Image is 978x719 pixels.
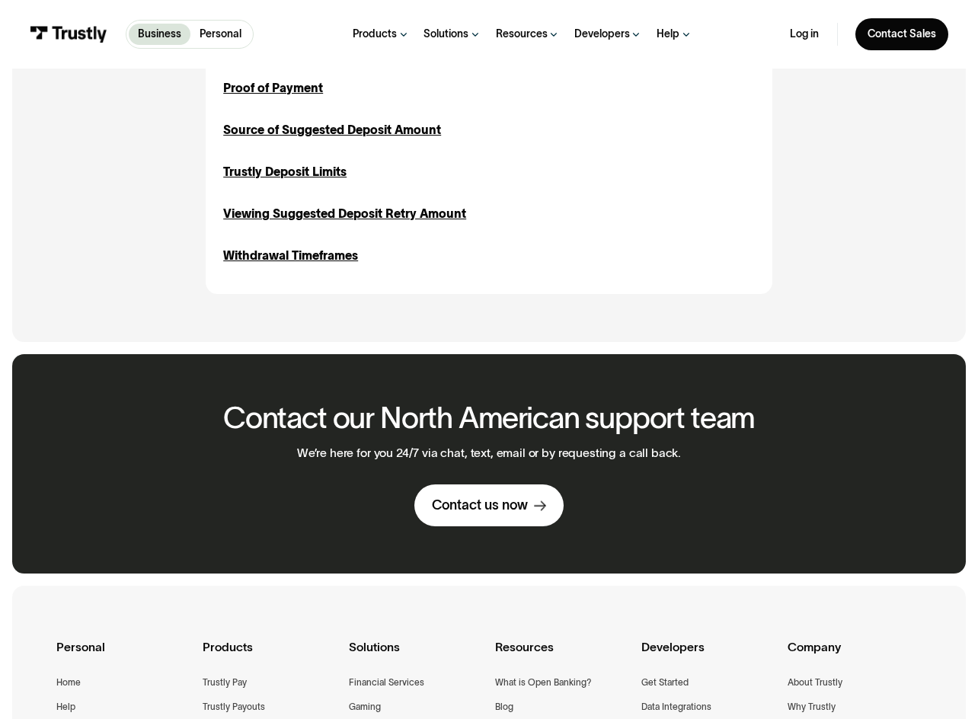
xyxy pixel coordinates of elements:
div: Developers [641,638,775,675]
div: Contact Sales [868,27,936,41]
div: Resources [495,638,629,675]
div: Products [353,27,397,41]
div: Products [203,638,337,675]
p: Business [138,27,181,43]
div: Resources [496,27,548,41]
div: Developers [574,27,630,41]
a: Source of Suggested Deposit Amount [223,121,441,139]
div: Contact us now [432,497,528,514]
a: Data Integrations [641,699,711,714]
a: About Trustly [788,675,842,690]
p: Personal [200,27,241,43]
div: Personal [56,638,190,675]
a: Business [129,24,190,45]
a: Contact us now [414,484,564,526]
a: Viewing Suggested Deposit Retry Amount [223,205,466,223]
div: Help [657,27,679,41]
img: Trustly Logo [30,26,107,43]
a: Withdrawal Timeframes [223,247,358,265]
a: Trustly Payouts [203,699,265,714]
a: Financial Services [349,675,424,690]
a: Home [56,675,81,690]
a: What is Open Banking? [495,675,592,690]
div: Solutions [349,638,483,675]
a: Why Trustly [788,699,836,714]
a: Trustly Deposit Limits [223,163,347,181]
a: Contact Sales [855,18,948,50]
a: Gaming [349,699,381,714]
a: Personal [190,24,251,45]
a: Blog [495,699,513,714]
a: Get Started [641,675,689,690]
a: Proof of Payment [223,79,323,97]
a: Help [56,699,75,714]
div: Company [788,638,922,675]
a: Trustly Pay [203,675,247,690]
a: Log in [790,27,819,41]
h2: Contact our North American support team [223,401,755,434]
p: We’re here for you 24/7 via chat, text, email or by requesting a call back. [297,446,681,461]
div: Solutions [423,27,468,41]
